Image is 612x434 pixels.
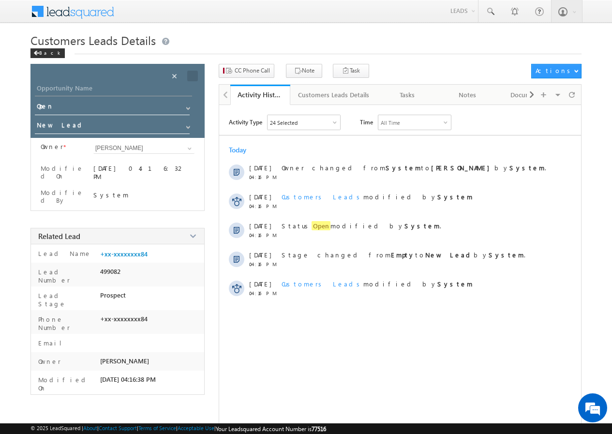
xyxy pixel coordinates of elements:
span: © 2025 LeadSquared | | | | | [30,425,326,433]
label: Modified On [36,375,96,392]
label: Lead Stage [36,291,96,308]
button: Note [286,64,322,78]
span: 04:16 PM [249,203,278,209]
span: Related Lead [38,231,80,241]
div: All Time [381,120,400,126]
input: Status [35,100,190,115]
div: Owner Changed,Status Changed,Stage Changed,Source Changed,Notes & 19 more.. [268,115,340,130]
div: Notes [446,89,489,101]
input: Type to Search [93,143,194,154]
label: Owner [36,357,61,365]
input: Stage [35,119,190,134]
strong: System [404,222,440,230]
strong: System [489,251,524,259]
strong: New Lead [425,251,474,259]
span: Your Leadsquared Account Number is [216,425,326,433]
span: Customers Leads Details [30,32,156,48]
div: System [93,191,194,199]
span: 77516 [312,425,326,433]
strong: System [437,280,473,288]
label: Lead Number [36,268,96,284]
strong: Empty [391,251,415,259]
span: [PERSON_NAME] [100,357,149,365]
div: Back [30,48,65,58]
label: Owner [41,143,63,150]
a: Contact Support [99,425,137,431]
strong: System [386,164,421,172]
span: +xx-xxxxxxxx84 [100,315,148,323]
span: Open [312,221,330,230]
span: modified by [282,193,473,201]
div: Tasks [386,89,429,101]
span: [DATE] 04:16:38 PM [100,375,156,383]
strong: System [509,164,545,172]
span: Status modified by . [282,221,441,230]
a: About [83,425,97,431]
span: Customers Leads [282,193,363,201]
label: Phone Number [36,315,96,331]
span: CC Phone Call [235,66,270,75]
div: [DATE] 04:16:32 PM [93,164,194,180]
a: +xx-xxxxxxxx84 [100,250,148,258]
input: Opportunity Name Opportunity Name [35,83,192,96]
label: Email [36,339,69,347]
span: [DATE] [249,193,271,201]
a: Notes [438,85,498,105]
span: 04:16 PM [249,232,278,238]
span: Owner changed from to by . [282,164,546,172]
span: modified by [282,280,473,288]
span: Stage changed from to by . [282,251,525,259]
span: [DATE] [249,251,271,259]
a: Show All Items [182,144,194,153]
span: Customers Leads [282,280,363,288]
a: Show All Items [181,101,193,111]
span: 04:16 PM [249,290,278,296]
span: Prospect [100,291,126,299]
span: [DATE] [249,280,271,288]
div: Activity History [238,90,283,99]
span: [DATE] [249,222,271,230]
div: Customers Leads Details [298,89,369,101]
button: CC Phone Call [219,64,274,78]
label: Lead Name [36,249,91,257]
span: Time [360,115,373,129]
div: 24 Selected [270,120,298,126]
strong: System [437,193,473,201]
label: Modified On [41,165,85,180]
a: Terms of Service [138,425,176,431]
a: Documents [498,85,558,105]
div: Actions [536,66,574,75]
button: Actions [531,64,581,78]
span: 04:16 PM [249,174,278,180]
span: 04:16 PM [249,261,278,267]
div: Documents [506,89,549,101]
li: Activity History [230,85,290,104]
a: Activity History [230,85,290,105]
div: Today [229,145,260,154]
a: Tasks [378,85,438,105]
a: Acceptable Use [178,425,214,431]
a: Show All Items [181,120,193,130]
span: 499082 [100,268,120,275]
label: Modified By [41,189,85,204]
button: Task [333,64,369,78]
span: [DATE] [249,164,271,172]
a: Customers Leads Details [290,85,378,105]
strong: [PERSON_NAME] [431,164,494,172]
span: Activity Type [229,115,262,129]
